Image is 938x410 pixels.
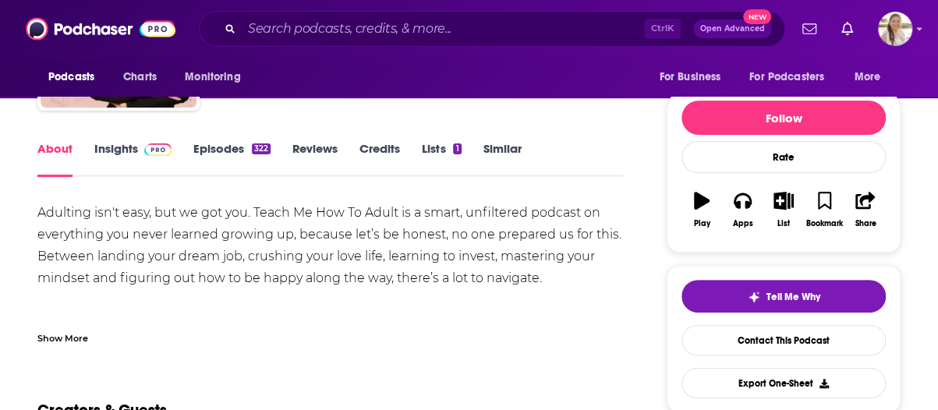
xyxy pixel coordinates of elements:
button: open menu [844,62,901,92]
img: Podchaser Pro [144,143,172,156]
span: More [855,66,881,88]
button: tell me why sparkleTell Me Why [681,280,886,313]
a: Credits [359,141,400,177]
span: New [743,9,771,24]
div: Play [694,219,710,228]
button: open menu [174,62,260,92]
div: Search podcasts, credits, & more... [199,11,785,47]
a: Charts [113,62,166,92]
img: Podchaser - Follow, Share and Rate Podcasts [26,14,175,44]
span: Charts [123,66,157,88]
div: Bookmark [806,219,843,228]
a: Lists1 [422,141,461,177]
a: Similar [483,141,522,177]
div: Share [855,219,876,228]
a: Episodes322 [193,141,271,177]
button: Share [845,182,886,238]
a: InsightsPodchaser Pro [94,141,172,177]
button: Bookmark [804,182,844,238]
span: Monitoring [185,66,240,88]
div: Adulting isn't easy, but we got you. Teach Me How To Adult is a smart, unfiltered podcast on ever... [37,202,624,376]
div: List [777,219,790,228]
button: Play [681,182,722,238]
span: Logged in as acquavie [878,12,912,46]
a: Reviews [292,141,338,177]
a: Show notifications dropdown [835,16,859,42]
button: open menu [648,62,740,92]
span: For Business [659,66,720,88]
button: List [763,182,804,238]
a: Show notifications dropdown [796,16,823,42]
span: For Podcasters [749,66,824,88]
input: Search podcasts, credits, & more... [242,16,644,41]
button: Apps [722,182,763,238]
button: Open AdvancedNew [693,19,772,38]
button: open menu [739,62,847,92]
span: Ctrl K [644,19,681,39]
button: Export One-Sheet [681,368,886,398]
button: Follow [681,101,886,135]
div: Apps [733,219,753,228]
img: User Profile [878,12,912,46]
button: Show profile menu [878,12,912,46]
div: Rate [681,141,886,173]
div: 1 [453,143,461,154]
span: Open Advanced [700,25,765,33]
img: tell me why sparkle [748,291,760,303]
button: open menu [37,62,115,92]
span: Podcasts [48,66,94,88]
div: 322 [252,143,271,154]
a: Contact This Podcast [681,325,886,355]
a: About [37,141,73,177]
span: Tell Me Why [766,291,820,303]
